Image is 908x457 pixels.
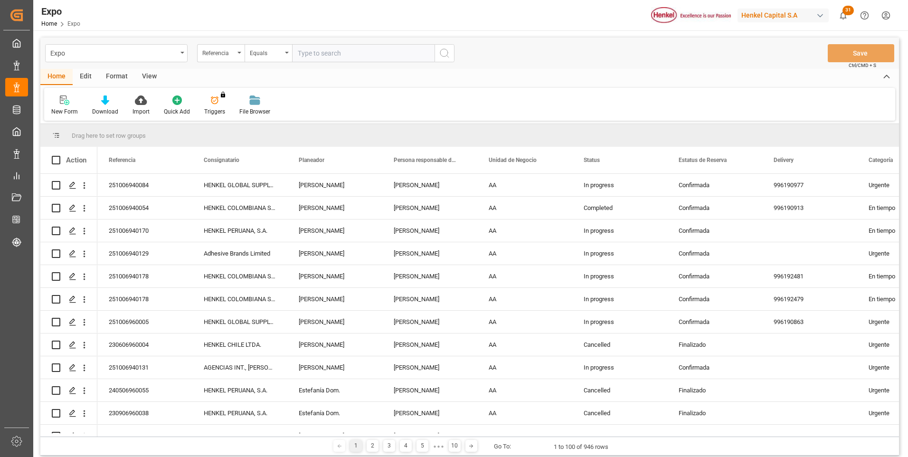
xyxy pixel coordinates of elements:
[762,265,857,287] div: 996192481
[477,311,572,333] div: AA
[382,311,477,333] div: [PERSON_NAME]
[679,357,751,379] div: Confirmada
[239,107,270,116] div: File Browser
[97,379,192,401] div: 240506960055
[299,157,324,163] span: Planeador
[66,156,86,164] div: Action
[679,243,751,265] div: Confirmada
[382,265,477,287] div: [PERSON_NAME]
[679,334,751,356] div: Finalizado
[97,425,192,447] div: 251006960014
[477,425,572,447] div: AA
[572,265,667,287] div: In progress
[382,402,477,424] div: [PERSON_NAME]
[40,174,97,197] div: Press SPACE to select this row.
[41,20,57,27] a: Home
[287,379,382,401] div: Estefanía Dom.
[382,333,477,356] div: [PERSON_NAME]
[367,440,378,452] div: 2
[762,174,857,196] div: 996190977
[383,440,395,452] div: 3
[192,311,287,333] div: HENKEL GLOBAL SUPPLY CHAIN B.V
[554,442,608,452] div: 1 to 100 of 946 rows
[40,265,97,288] div: Press SPACE to select this row.
[572,356,667,379] div: In progress
[572,219,667,242] div: In progress
[679,174,751,196] div: Confirmada
[572,311,667,333] div: In progress
[572,402,667,424] div: Cancelled
[192,333,287,356] div: HENKEL CHILE LTDA.
[572,379,667,401] div: Cancelled
[40,333,97,356] div: Press SPACE to select this row.
[192,356,287,379] div: AGENCIAS INT., [PERSON_NAME] FDEZ, FERRETERIA [PERSON_NAME]
[382,356,477,379] div: [PERSON_NAME]
[192,242,287,265] div: Adhesive Brands Limited
[477,174,572,196] div: AA
[382,425,477,447] div: [PERSON_NAME]
[477,197,572,219] div: AA
[679,266,751,287] div: Confirmada
[245,44,292,62] button: open menu
[287,219,382,242] div: [PERSON_NAME]
[40,425,97,447] div: Press SPACE to select this row.
[394,157,457,163] span: Persona responsable de seguimiento
[250,47,282,57] div: Equals
[99,69,135,85] div: Format
[40,379,97,402] div: Press SPACE to select this row.
[41,4,80,19] div: Expo
[477,288,572,310] div: AA
[350,440,362,452] div: 1
[435,44,454,62] button: search button
[40,197,97,219] div: Press SPACE to select this row.
[679,311,751,333] div: Confirmada
[572,288,667,310] div: In progress
[109,157,135,163] span: Referencia
[287,197,382,219] div: [PERSON_NAME]
[192,425,287,447] div: HENKEL COLOMBIANA S.A.S.
[192,219,287,242] div: HENKEL PERUANA, S.A.
[72,132,146,139] span: Drag here to set row groups
[489,157,537,163] span: Unidad de Negocio
[50,47,177,58] div: Expo
[97,356,192,379] div: 251006940131
[651,7,731,24] img: Henkel%20logo.jpg_1689854090.jpg
[679,220,751,242] div: Confirmada
[679,402,751,424] div: Finalizado
[97,333,192,356] div: 230606960004
[97,265,192,287] div: 251006940178
[477,219,572,242] div: AA
[832,5,854,26] button: show 31 new notifications
[202,47,235,57] div: Referencia
[572,425,667,447] div: In progress
[192,288,287,310] div: HENKEL COLOMBIANA S.A.S.
[382,197,477,219] div: [PERSON_NAME]
[287,333,382,356] div: [PERSON_NAME]
[40,288,97,311] div: Press SPACE to select this row.
[164,107,190,116] div: Quick Add
[679,380,751,401] div: Finalizado
[382,219,477,242] div: [PERSON_NAME]
[774,157,794,163] span: Delivery
[679,425,751,447] div: Confirmada
[97,402,192,424] div: 230906960038
[382,288,477,310] div: [PERSON_NAME]
[97,288,192,310] div: 251006940178
[51,107,78,116] div: New Form
[97,174,192,196] div: 251006940084
[97,242,192,265] div: 251006940129
[762,288,857,310] div: 996192479
[204,157,239,163] span: Consignatario
[287,174,382,196] div: [PERSON_NAME]
[73,69,99,85] div: Edit
[92,107,118,116] div: Download
[192,174,287,196] div: HENKEL GLOBAL SUPPLY CHAIN B.V
[762,425,857,447] div: 996191934
[828,44,894,62] button: Save
[584,157,600,163] span: Status
[477,333,572,356] div: AA
[382,174,477,196] div: [PERSON_NAME]
[97,219,192,242] div: 251006940170
[192,379,287,401] div: HENKEL PERUANA, S.A.
[45,44,188,62] button: open menu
